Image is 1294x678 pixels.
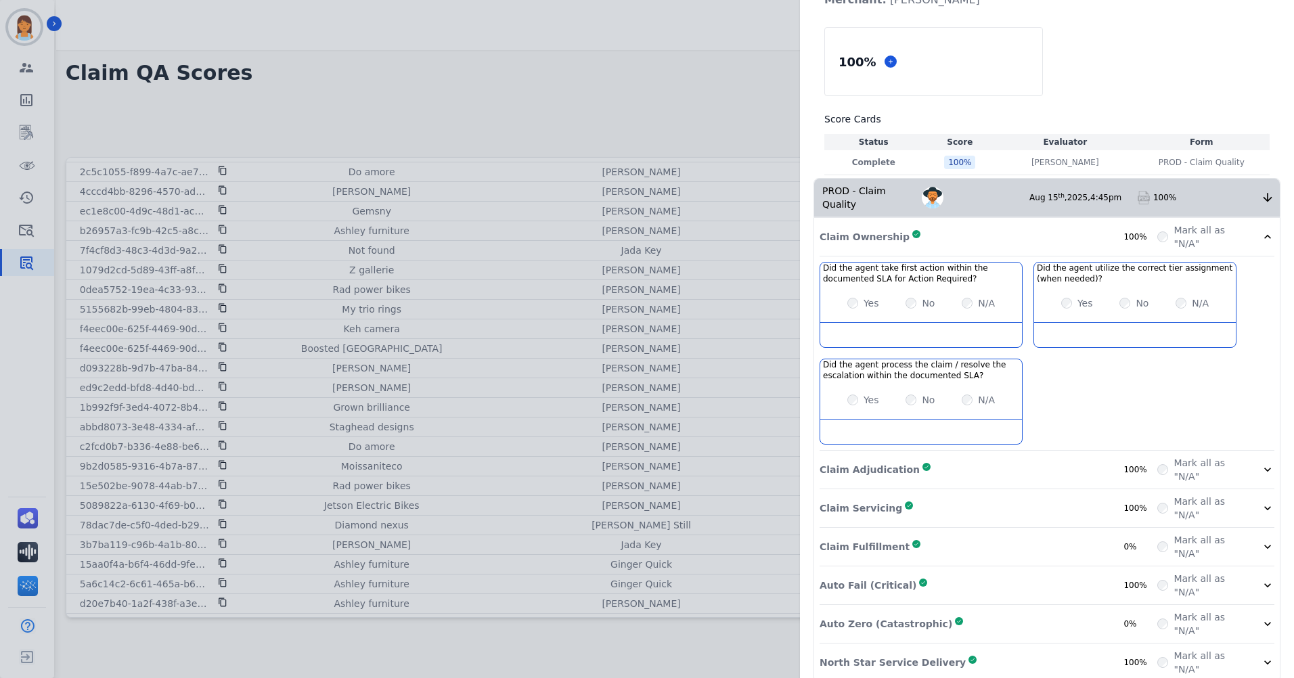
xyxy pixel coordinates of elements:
img: qa-pdf.svg [1137,191,1151,204]
label: Mark all as "N/A" [1174,456,1245,483]
label: N/A [978,393,995,407]
p: Claim Ownership [820,230,910,244]
img: Avatar [922,187,943,208]
p: [PERSON_NAME] [1031,157,1099,168]
label: Mark all as "N/A" [1174,495,1245,522]
label: Yes [1077,296,1093,310]
div: 100 % [944,156,975,169]
p: Auto Zero (Catastrophic) [820,617,952,631]
label: No [922,296,935,310]
p: Claim Adjudication [820,463,920,476]
h3: Did the agent take first action within the documented SLA for Action Required? [823,263,1019,284]
div: 100 % [836,50,879,74]
h3: Did the agent process the claim / resolve the escalation within the documented SLA? [823,359,1019,381]
label: Mark all as "N/A" [1174,223,1245,250]
label: Mark all as "N/A" [1174,610,1245,637]
span: 4:45pm [1090,193,1121,202]
label: Mark all as "N/A" [1174,533,1245,560]
span: PROD - Claim Quality [1159,157,1245,168]
sup: th [1058,192,1065,199]
label: Yes [864,296,879,310]
label: No [922,393,935,407]
label: Mark all as "N/A" [1174,572,1245,599]
p: North Star Service Delivery [820,656,966,669]
div: 100% [1123,580,1157,591]
label: N/A [978,296,995,310]
th: Score [923,134,997,150]
div: 100% [1123,503,1157,514]
div: 100% [1123,657,1157,668]
div: 0% [1123,541,1157,552]
div: 100% [1123,464,1157,475]
p: Complete [827,157,920,168]
label: Mark all as "N/A" [1174,649,1245,676]
th: Form [1134,134,1270,150]
p: Claim Fulfillment [820,540,910,553]
th: Status [824,134,923,150]
label: N/A [1192,296,1209,310]
p: Auto Fail (Critical) [820,579,916,592]
label: Yes [864,393,879,407]
label: No [1136,296,1148,310]
p: Claim Servicing [820,501,902,515]
div: PROD - Claim Quality [814,179,922,217]
div: 100% [1123,231,1157,242]
div: 100% [1153,192,1261,203]
h3: Score Cards [824,112,1270,126]
div: Aug 15 , 2025 , [1029,192,1137,203]
th: Evaluator [997,134,1133,150]
div: 0% [1123,618,1157,629]
h3: Did the agent utilize the correct tier assignment (when needed)? [1037,263,1233,284]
